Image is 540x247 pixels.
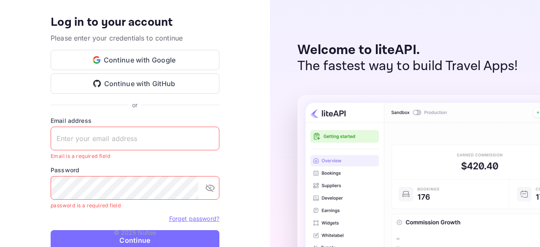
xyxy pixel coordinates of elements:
[297,42,518,58] p: Welcome to liteAPI.
[169,215,219,222] a: Forget password?
[51,116,219,125] label: Email address
[297,58,518,74] p: The fastest way to build Travel Apps!
[51,15,219,30] h4: Log in to your account
[51,166,219,174] label: Password
[169,214,219,223] a: Forget password?
[51,201,213,210] p: password is a required field
[51,33,219,43] p: Please enter your credentials to continue
[202,179,219,196] button: toggle password visibility
[114,228,157,237] p: © 2025 Nuitee
[51,50,219,70] button: Continue with Google
[51,73,219,94] button: Continue with GitHub
[51,152,213,160] p: Email is a required field
[132,100,138,109] p: or
[51,127,219,150] input: Enter your email address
